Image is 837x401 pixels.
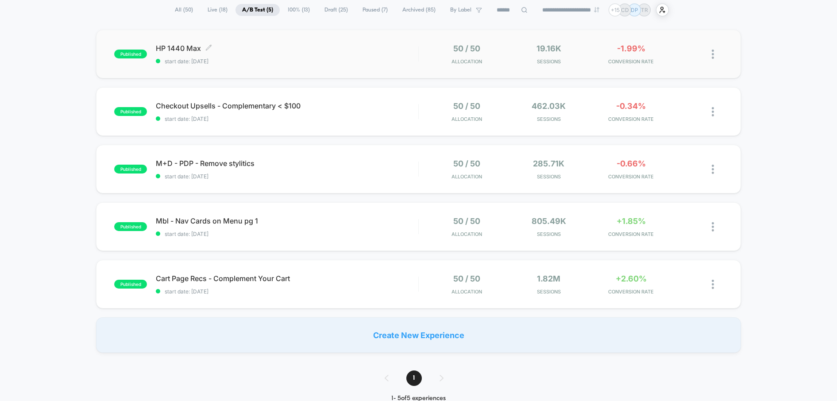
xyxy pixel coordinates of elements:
[156,173,418,180] span: start date: [DATE]
[114,222,147,231] span: published
[621,7,629,13] p: CD
[114,107,147,116] span: published
[450,7,471,13] span: By Label
[281,4,316,16] span: 100% ( 13 )
[592,58,670,65] span: CONVERSION RATE
[617,216,646,226] span: +1.85%
[592,116,670,122] span: CONVERSION RATE
[616,274,647,283] span: +2.60%
[453,216,480,226] span: 50 / 50
[453,274,480,283] span: 50 / 50
[156,44,418,53] span: HP 1440 Max
[453,101,480,111] span: 50 / 50
[510,289,588,295] span: Sessions
[451,231,482,237] span: Allocation
[114,165,147,174] span: published
[156,274,418,283] span: Cart Page Recs - Complement Your Cart
[592,289,670,295] span: CONVERSION RATE
[156,159,418,168] span: M+D - PDP - Remove stylitics
[617,44,645,53] span: -1.99%
[594,7,599,12] img: end
[631,7,638,13] p: DP
[114,280,147,289] span: published
[114,50,147,58] span: published
[451,289,482,295] span: Allocation
[712,280,714,289] img: close
[510,231,588,237] span: Sessions
[396,4,442,16] span: Archived ( 85 )
[592,174,670,180] span: CONVERSION RATE
[712,50,714,59] img: close
[451,174,482,180] span: Allocation
[712,165,714,174] img: close
[617,159,646,168] span: -0.66%
[168,4,200,16] span: All ( 50 )
[712,222,714,231] img: close
[641,7,648,13] p: TR
[453,44,480,53] span: 50 / 50
[592,231,670,237] span: CONVERSION RATE
[451,116,482,122] span: Allocation
[532,216,566,226] span: 805.49k
[712,107,714,116] img: close
[453,159,480,168] span: 50 / 50
[356,4,394,16] span: Paused ( 7 )
[609,4,621,16] div: + 15
[201,4,234,16] span: Live ( 18 )
[156,288,418,295] span: start date: [DATE]
[510,58,588,65] span: Sessions
[406,370,422,386] span: 1
[318,4,355,16] span: Draft ( 25 )
[533,159,564,168] span: 285.71k
[451,58,482,65] span: Allocation
[96,317,741,353] div: Create New Experience
[537,274,560,283] span: 1.82M
[235,4,280,16] span: A/B Test ( 5 )
[156,231,418,237] span: start date: [DATE]
[156,216,418,225] span: Mbl - Nav Cards on Menu pg 1
[536,44,561,53] span: 19.16k
[156,101,418,110] span: Checkout Upsells - Complementary < $100
[510,116,588,122] span: Sessions
[532,101,566,111] span: 462.03k
[156,58,418,65] span: start date: [DATE]
[156,116,418,122] span: start date: [DATE]
[616,101,646,111] span: -0.34%
[510,174,588,180] span: Sessions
